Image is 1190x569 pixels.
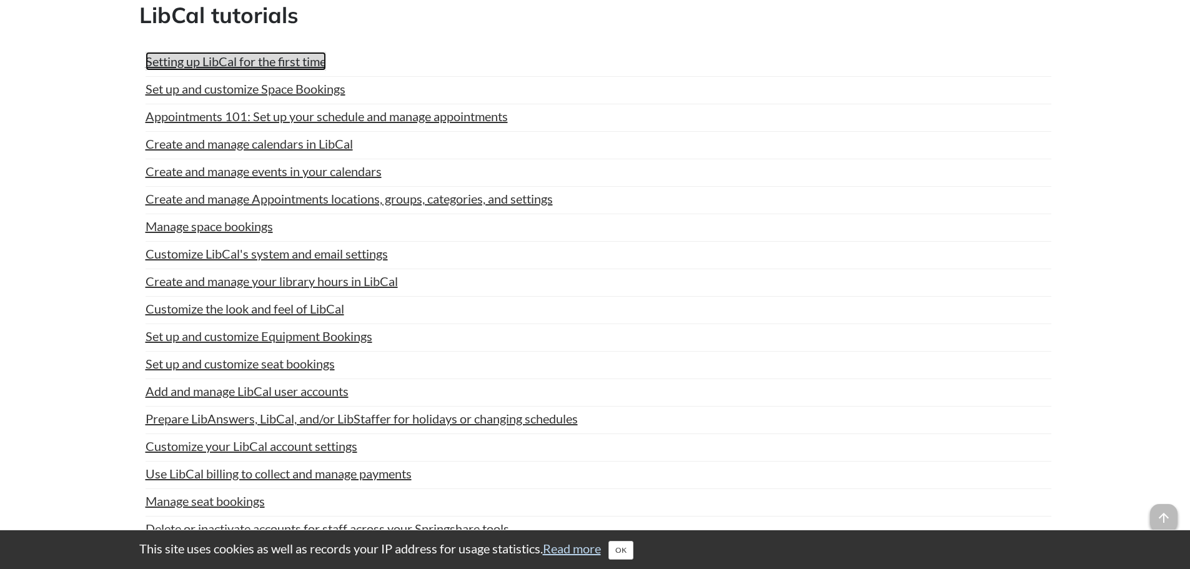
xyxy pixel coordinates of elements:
a: Create and manage calendars in LibCal [146,134,353,153]
a: Use LibCal billing to collect and manage payments [146,464,412,483]
a: Create and manage Appointments locations, groups, categories, and settings [146,189,553,208]
a: Set up and customize seat bookings [146,354,335,373]
button: Close [608,541,633,560]
a: Delete or inactivate accounts for staff across your Springshare tools [146,519,509,538]
a: Appointments 101: Set up your schedule and manage appointments [146,107,508,126]
a: Manage seat bookings [146,492,265,510]
a: Setting up LibCal for the first time [146,52,326,71]
a: Manage space bookings [146,217,273,235]
a: Create and manage events in your calendars [146,162,382,181]
a: Add and manage LibCal user accounts [146,382,349,400]
a: Read more [543,541,601,556]
a: Prepare LibAnswers, LibCal, and/or LibStaffer for holidays or changing schedules [146,409,578,428]
div: This site uses cookies as well as records your IP address for usage statistics. [127,540,1064,560]
a: Customize LibCal's system and email settings [146,244,388,263]
span: arrow_upward [1150,504,1178,532]
a: Set up and customize Space Bookings [146,79,345,98]
a: Customize the look and feel of LibCal [146,299,344,318]
a: Customize your LibCal account settings [146,437,357,455]
a: arrow_upward [1150,505,1178,520]
a: Set up and customize Equipment Bookings [146,327,372,345]
a: Create and manage your library hours in LibCal [146,272,398,290]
